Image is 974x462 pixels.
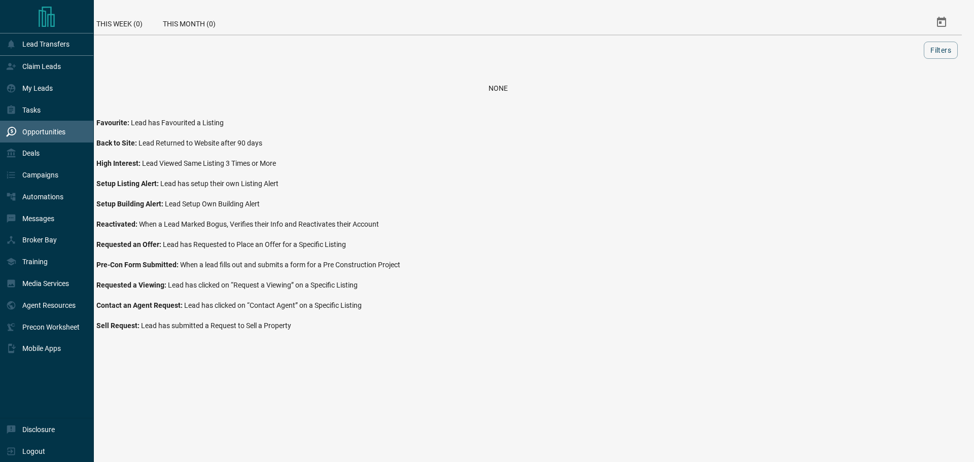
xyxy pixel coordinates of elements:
span: Lead Setup Own Building Alert [165,200,260,208]
span: Setup Building Alert [96,200,165,208]
span: When a Lead Marked Bogus, Verifies their Info and Reactivates their Account [139,220,379,228]
span: Lead has Favourited a Listing [131,119,224,127]
span: Contact an Agent Request [96,301,184,309]
span: Reactivated [96,220,139,228]
span: Lead Viewed Same Listing 3 Times or More [142,159,276,167]
span: Lead has clicked on “Request a Viewing” on a Specific Listing [168,281,358,289]
span: Lead has setup their own Listing Alert [160,180,279,188]
span: High Interest [96,159,142,167]
div: None [47,84,950,92]
span: Back to Site [96,139,138,147]
span: Pre-Con Form Submitted [96,261,180,269]
span: Lead has clicked on “Contact Agent” on a Specific Listing [184,301,362,309]
span: Lead has Requested to Place an Offer for a Specific Listing [163,240,346,248]
span: Favourite [96,119,131,127]
span: Setup Listing Alert [96,180,160,188]
div: This Month (0) [153,10,226,34]
span: Lead Returned to Website after 90 days [138,139,262,147]
span: Sell Request [96,322,141,330]
button: Select Date Range [929,10,954,34]
button: Filters [924,42,958,59]
span: Requested an Offer [96,240,163,248]
span: Lead has submitted a Request to Sell a Property [141,322,291,330]
span: Requested a Viewing [96,281,168,289]
div: This Week (0) [86,10,153,34]
span: When a lead fills out and submits a form for a Pre Construction Project [180,261,400,269]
